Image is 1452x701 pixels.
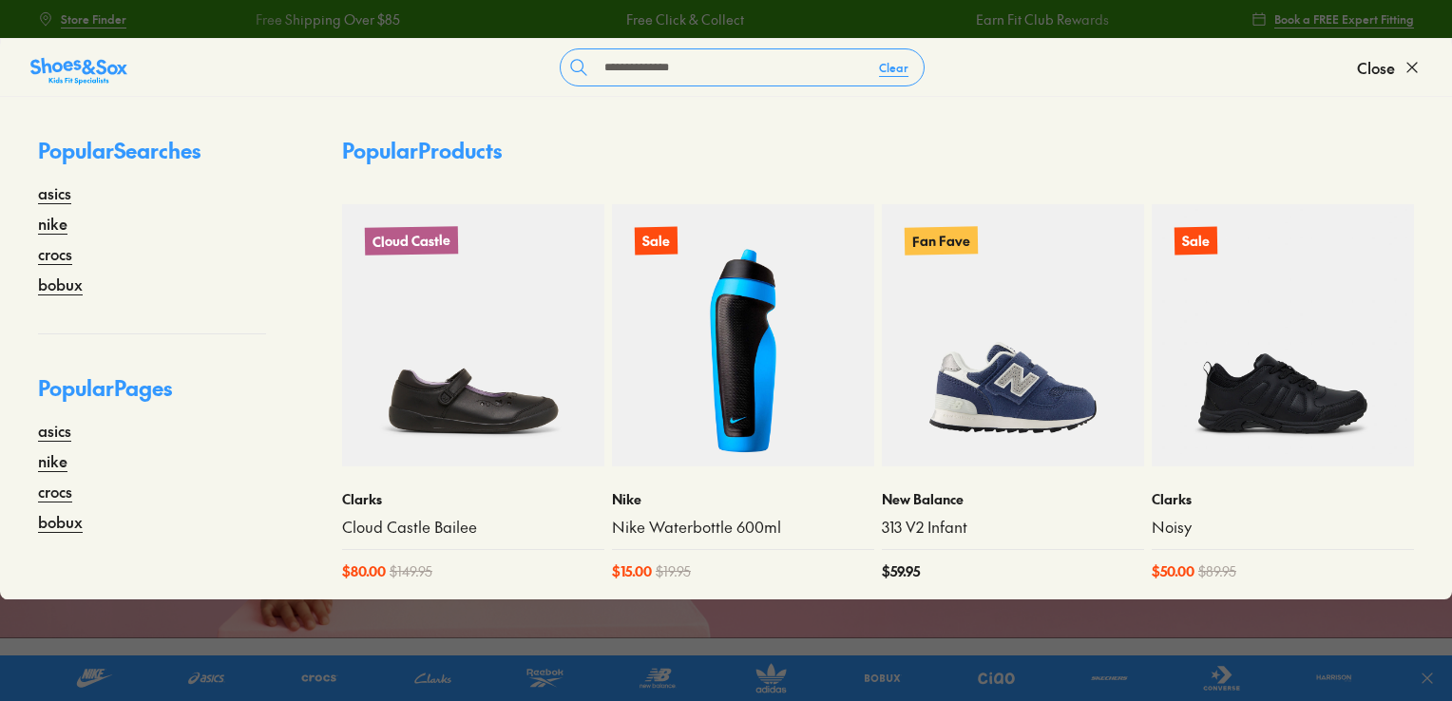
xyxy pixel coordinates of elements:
[61,10,126,28] span: Store Finder
[1198,561,1236,581] span: $ 89.95
[38,212,67,235] a: nike
[38,449,67,472] a: nike
[365,226,458,256] p: Cloud Castle
[1357,56,1395,79] span: Close
[342,489,604,509] p: Clarks
[1175,227,1217,256] p: Sale
[1357,47,1422,88] button: Close
[612,204,874,466] a: Sale
[38,181,71,204] a: asics
[882,517,1144,538] a: 313 V2 Infant
[38,510,83,533] a: bobux
[612,517,874,538] a: Nike Waterbottle 600ml
[1251,2,1414,36] a: Book a FREE Expert Fitting
[342,204,604,466] a: Cloud Castle
[1274,10,1414,28] span: Book a FREE Expert Fitting
[882,561,920,581] span: $ 59.95
[882,204,1144,466] a: Fan Fave
[38,135,266,181] p: Popular Searches
[975,9,1108,29] a: Earn Fit Club Rewards
[342,561,386,581] span: $ 80.00
[30,56,127,86] img: SNS_Logo_Responsive.svg
[38,2,126,36] a: Store Finder
[1152,517,1414,538] a: Noisy
[612,489,874,509] p: Nike
[905,226,978,255] p: Fan Fave
[656,561,691,581] span: $ 19.95
[864,50,924,85] button: Clear
[38,419,71,442] a: asics
[255,9,399,29] a: Free Shipping Over $85
[342,517,604,538] a: Cloud Castle Bailee
[342,135,502,166] p: Popular Products
[390,561,432,581] span: $ 149.95
[30,52,127,83] a: Shoes &amp; Sox
[1152,561,1194,581] span: $ 50.00
[1152,204,1414,466] a: Sale
[38,480,72,502] a: crocs
[38,273,83,295] a: bobux
[625,9,743,29] a: Free Click & Collect
[38,242,72,265] a: crocs
[612,561,652,581] span: $ 15.00
[38,372,266,419] p: Popular Pages
[882,489,1144,509] p: New Balance
[635,227,678,256] p: Sale
[1152,489,1414,509] p: Clarks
